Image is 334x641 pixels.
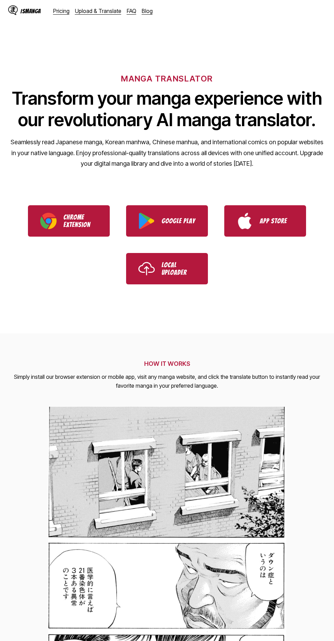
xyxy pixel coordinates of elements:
[8,373,326,390] p: Simply install our browser extension or mobile app, visit any manga website, and click the transl...
[260,217,294,225] p: App Store
[126,253,208,284] a: Use IsManga Local Uploader
[10,88,324,131] h1: Transform your manga experience with our revolutionary AI manga translator.
[75,8,121,14] a: Upload & Translate
[53,8,70,14] a: Pricing
[162,261,196,276] p: Local Uploader
[237,213,253,229] img: App Store logo
[8,5,18,15] img: IsManga Logo
[126,205,208,237] a: Download IsManga from Google Play
[63,213,97,228] p: Chrome Extension
[20,8,41,14] div: IsManga
[121,74,213,84] h6: MANGA TRANSLATOR
[8,5,53,16] a: IsManga LogoIsManga
[40,213,57,229] img: Chrome logo
[142,8,153,14] a: Blog
[10,137,324,169] p: Seamlessly read Japanese manga, Korean manhwa, Chinese manhua, and international comics on popula...
[28,205,110,237] a: Download IsManga Chrome Extension
[127,8,136,14] a: FAQ
[224,205,306,237] a: Download IsManga from App Store
[138,213,155,229] img: Google Play logo
[162,217,196,225] p: Google Play
[8,360,326,367] h2: HOW IT WORKS
[138,260,155,277] img: Upload icon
